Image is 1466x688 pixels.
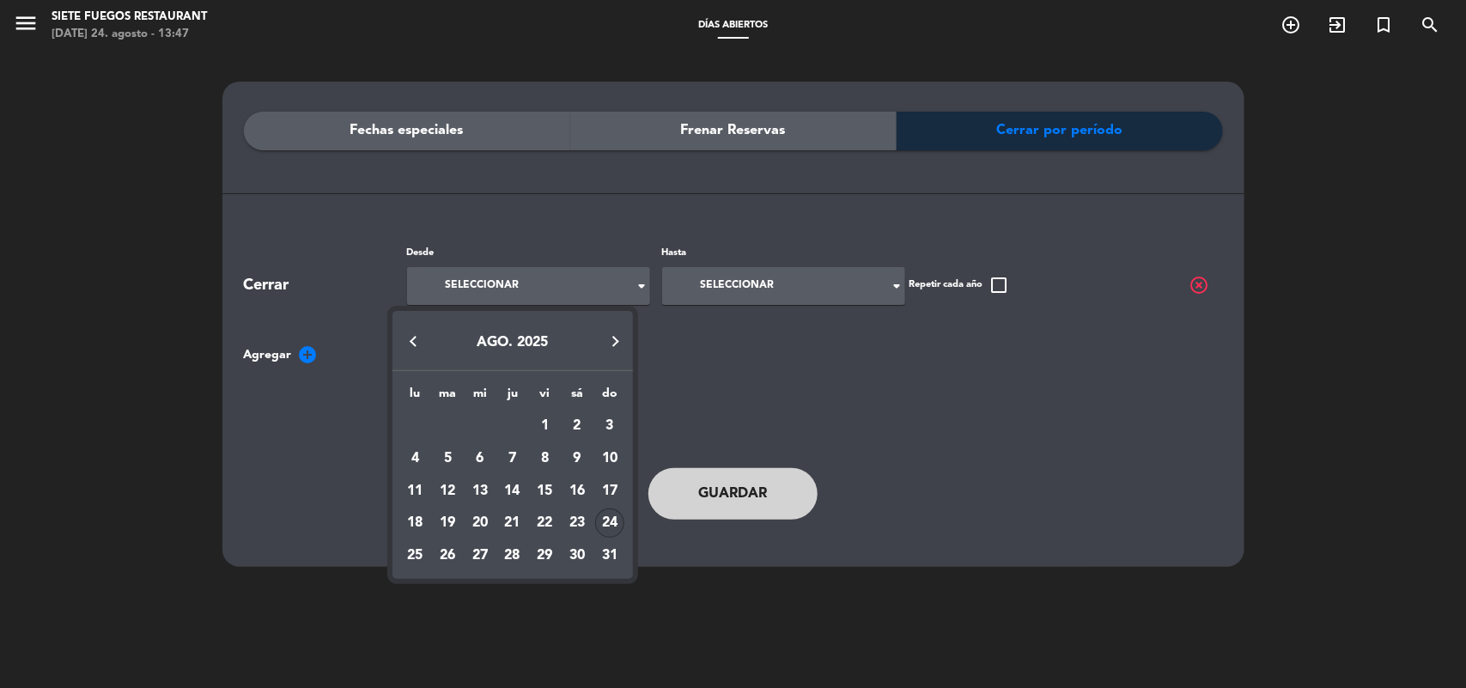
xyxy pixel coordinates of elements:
td: 20 de agosto de 2025 [464,508,496,540]
div: 18 [401,508,430,538]
td: 11 de agosto de 2025 [399,475,432,508]
td: 15 de agosto de 2025 [529,475,562,508]
div: 6 [465,444,495,473]
button: Next month [599,324,633,358]
div: 24 [595,508,624,538]
div: 8 [530,444,559,473]
td: 25 de agosto de 2025 [399,539,432,572]
th: martes [431,384,464,411]
div: 2 [563,411,592,441]
td: 31 de agosto de 2025 [593,539,626,572]
div: 5 [433,444,462,473]
th: sábado [561,384,593,411]
div: 23 [563,508,592,538]
span: AGO. 2025 [477,336,548,350]
td: AGO. [399,411,529,443]
th: jueves [496,384,529,411]
div: 13 [465,477,495,506]
td: 16 de agosto de 2025 [561,475,593,508]
th: lunes [399,384,432,411]
div: 21 [498,508,527,538]
div: 16 [563,477,592,506]
td: 22 de agosto de 2025 [529,508,562,540]
td: 26 de agosto de 2025 [431,539,464,572]
td: 13 de agosto de 2025 [464,475,496,508]
td: 19 de agosto de 2025 [431,508,464,540]
td: 6 de agosto de 2025 [464,442,496,475]
div: 11 [401,477,430,506]
td: 5 de agosto de 2025 [431,442,464,475]
button: Previous month [396,324,430,358]
td: 21 de agosto de 2025 [496,508,529,540]
div: 1 [530,411,559,441]
div: 7 [498,444,527,473]
div: 26 [433,541,462,570]
div: 10 [595,444,624,473]
div: 14 [498,477,527,506]
td: 8 de agosto de 2025 [529,442,562,475]
td: 3 de agosto de 2025 [593,411,626,443]
th: domingo [593,384,626,411]
button: Choose month and year [396,327,629,358]
div: 22 [530,508,559,538]
div: 29 [530,541,559,570]
div: 12 [433,477,462,506]
td: 29 de agosto de 2025 [529,539,562,572]
td: 4 de agosto de 2025 [399,442,432,475]
div: 19 [433,508,462,538]
td: 12 de agosto de 2025 [431,475,464,508]
div: 20 [465,508,495,538]
div: 9 [563,444,592,473]
div: 25 [401,541,430,570]
div: 4 [401,444,430,473]
div: 31 [595,541,624,570]
td: 27 de agosto de 2025 [464,539,496,572]
td: 30 de agosto de 2025 [561,539,593,572]
td: 28 de agosto de 2025 [496,539,529,572]
td: 10 de agosto de 2025 [593,442,626,475]
td: 7 de agosto de 2025 [496,442,529,475]
th: miércoles [464,384,496,411]
td: 1 de agosto de 2025 [529,411,562,443]
div: 15 [530,477,559,506]
td: 23 de agosto de 2025 [561,508,593,540]
td: 9 de agosto de 2025 [561,442,593,475]
th: viernes [529,384,562,411]
div: 27 [465,541,495,570]
div: 28 [498,541,527,570]
td: 24 de agosto de 2025 [593,508,626,540]
td: 2 de agosto de 2025 [561,411,593,443]
div: 30 [563,541,592,570]
td: 14 de agosto de 2025 [496,475,529,508]
div: 17 [595,477,624,506]
div: 3 [595,411,624,441]
td: 17 de agosto de 2025 [593,475,626,508]
td: 18 de agosto de 2025 [399,508,432,540]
